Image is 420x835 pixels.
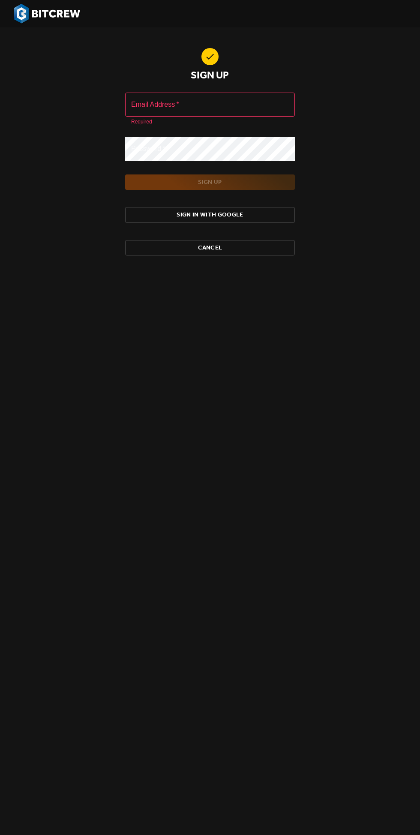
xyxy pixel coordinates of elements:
[131,118,289,126] p: Required
[125,240,295,256] button: Cancel
[132,243,288,253] span: Cancel
[14,4,80,24] img: BitCrew
[132,210,288,220] span: Sign In with Google
[125,207,295,223] button: Sign In with Google
[191,69,229,82] h1: Sign Up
